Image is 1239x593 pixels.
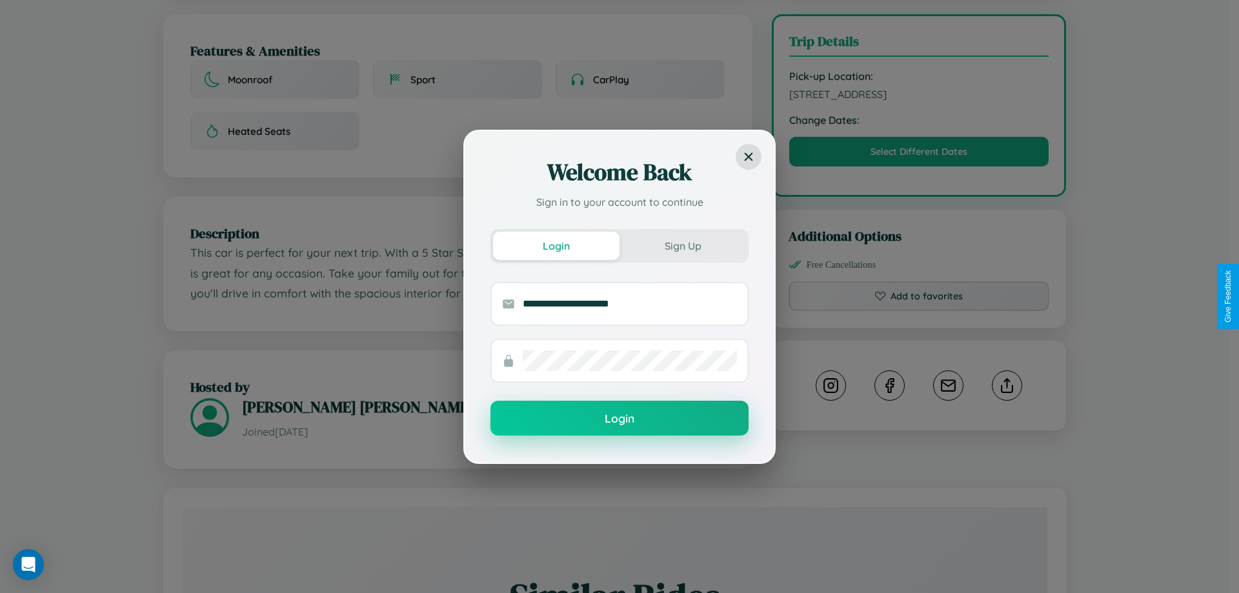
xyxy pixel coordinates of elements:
h2: Welcome Back [490,157,749,188]
button: Sign Up [619,232,746,260]
div: Give Feedback [1224,270,1233,323]
p: Sign in to your account to continue [490,194,749,210]
div: Open Intercom Messenger [13,549,44,580]
button: Login [493,232,619,260]
button: Login [490,401,749,436]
